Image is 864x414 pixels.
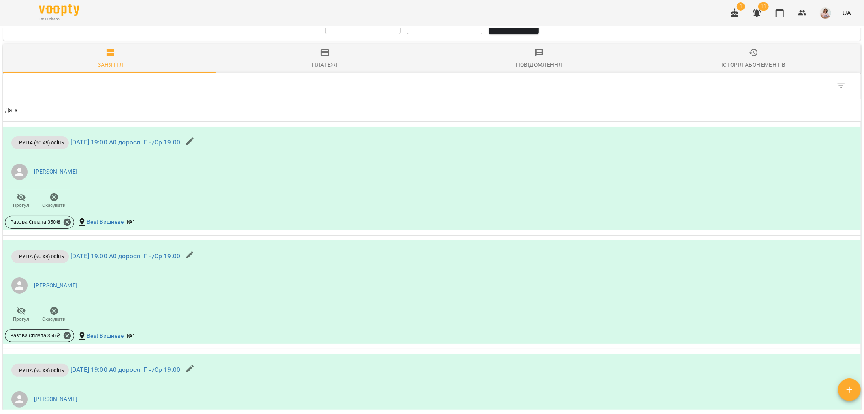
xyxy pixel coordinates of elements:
[34,395,77,403] a: [PERSON_NAME]
[13,202,30,209] span: Прогул
[843,9,851,17] span: UA
[98,60,124,70] div: Заняття
[820,7,831,19] img: a9a10fb365cae81af74a091d218884a8.jpeg
[5,105,18,115] div: Sort
[758,2,769,11] span: 11
[516,60,563,70] div: Повідомлення
[5,216,74,229] div: Разова Сплата 350₴
[3,73,861,99] div: Table Toolbar
[11,367,69,374] span: ГРУПА (90 хв) осінь
[737,2,745,11] span: 1
[43,202,66,209] span: Скасувати
[5,332,65,339] span: Разова Сплата 350 ₴
[5,105,18,115] div: Дата
[312,60,338,70] div: Платежі
[34,282,77,290] a: [PERSON_NAME]
[5,219,65,226] span: Разова Сплата 350 ₴
[70,366,180,373] a: [DATE] 19:00 А0 дорослі Пн/Ср 19.00
[87,332,124,340] a: Best Вишневе
[70,252,180,260] a: [DATE] 19:00 А0 дорослі Пн/Ср 19.00
[721,60,785,70] div: Історія абонементів
[11,139,69,146] span: ГРУПА (90 хв) осінь
[125,330,137,342] div: №1
[43,316,66,323] span: Скасувати
[70,138,180,146] a: [DATE] 19:00 А0 дорослі Пн/Ср 19.00
[125,217,137,228] div: №1
[5,303,38,326] button: Прогул
[5,105,859,115] span: Дата
[10,3,29,23] button: Menu
[39,4,79,16] img: Voopty Logo
[839,5,854,20] button: UA
[34,168,77,176] a: [PERSON_NAME]
[38,190,70,212] button: Скасувати
[11,253,69,260] span: ГРУПА (90 хв) осінь
[38,303,70,326] button: Скасувати
[39,17,79,22] span: For Business
[87,218,124,226] a: Best Вишневе
[832,76,851,96] button: Фільтр
[5,190,38,212] button: Прогул
[13,316,30,323] span: Прогул
[5,329,74,342] div: Разова Сплата 350₴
